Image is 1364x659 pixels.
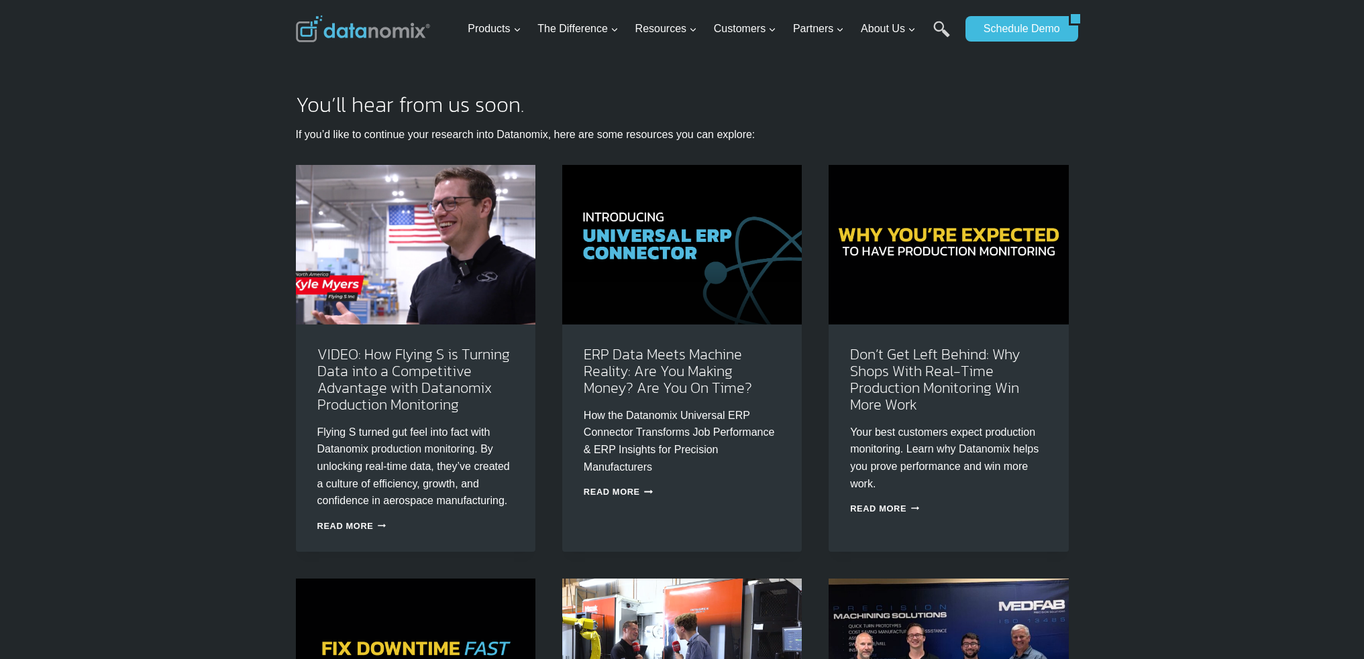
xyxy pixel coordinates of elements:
img: Datanomix [296,15,430,42]
nav: Primary Navigation [462,7,959,51]
a: Search [933,21,950,51]
p: How the Datanomix Universal ERP Connector Transforms Job Performance & ERP Insights for Precision... [584,407,780,475]
span: Resources [635,20,697,38]
a: Don’t Get Left Behind: Why Shops With Real-Time Production Monitoring Win More Work [850,343,1020,416]
img: Don’t Get Left Behind: Why Shops With Real-Time Production Monitoring Win More Work [829,165,1068,324]
p: If you’d like to continue your research into Datanomix, here are some resources you can explore: [296,126,1069,143]
span: Customers [714,20,776,38]
p: Flying S turned gut feel into fact with Datanomix production monitoring. By unlocking real-time d... [317,424,514,510]
span: Products [468,20,521,38]
h2: You’ll hear from us soon. [296,94,1069,115]
a: VIDEO: How Flying S is Turning Data into a Competitive Advantage with Datanomix Production Monito... [317,343,510,416]
a: Read More [584,487,653,497]
span: About Us [861,20,916,38]
a: Read More [317,521,386,531]
a: Schedule Demo [965,16,1069,42]
img: VIDEO: How Flying S is Turning Data into a Competitive Advantage with Datanomix Production Monito... [296,165,535,324]
a: ERP Data Meets Machine Reality: Are You Making Money? Are You On Time? [584,343,752,399]
img: How the Datanomix Universal ERP Connector Transforms Job Performance & ERP Insights [562,165,802,324]
a: Read More [850,503,919,514]
p: Your best customers expect production monitoring. Learn why Datanomix helps you prove performance... [850,424,1047,492]
span: The Difference [537,20,619,38]
span: Partners [793,20,844,38]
